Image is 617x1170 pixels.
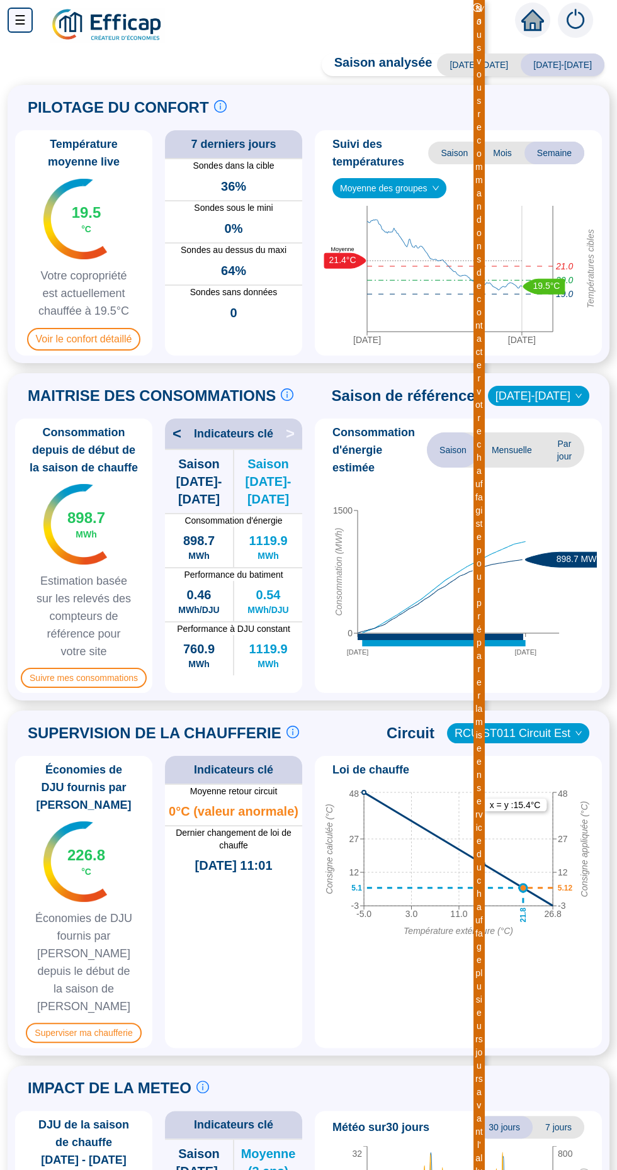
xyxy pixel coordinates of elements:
[557,554,602,564] text: 898.7 MWh
[28,386,276,406] span: MAITRISE DES CONSOMMATIONS
[43,484,107,565] img: indicateur températures
[67,845,105,865] span: 226.8
[165,244,302,257] span: Sondes au dessus du maxi
[20,1116,147,1169] span: DJU de la saison de chauffe [DATE] - [DATE]
[495,386,582,405] span: 2021-2022
[20,909,147,1015] span: Économies de DJU fournis par [PERSON_NAME] depuis le début de la saison de [PERSON_NAME]
[72,203,101,223] span: 19.5
[558,789,568,799] tspan: 48
[27,328,141,351] span: Voir le confort détaillé
[165,201,302,215] span: Sondes sous le mini
[43,821,107,902] img: indicateur températures
[165,159,302,172] span: Sondes dans la cible
[194,1116,273,1133] span: Indicateurs clé
[165,622,302,635] span: Performance à DJU constant
[26,1023,141,1043] span: Superviser ma chaufferie
[28,723,281,743] span: SUPERVISION DE LA CHAUFFERIE
[28,1078,191,1098] span: IMPACT DE LA METEO
[558,3,593,38] img: alerts
[169,802,298,820] span: 0°C (valeur anormale)
[322,53,433,76] span: Saison analysée
[214,100,227,113] span: info-circle
[43,179,107,259] img: indicateur températures
[558,867,568,877] tspan: 12
[196,1081,209,1093] span: info-circle
[20,267,147,320] span: Votre copropriété est actuellement chauffée à 19.5°C
[20,572,147,660] span: Estimation basée sur les relevés des compteurs de référence pour votre site
[28,98,209,118] span: PILOTAGE DU CONFORT
[332,424,427,476] span: Consommation d'énergie estimée
[221,262,246,279] span: 64%
[558,1149,573,1159] tspan: 800
[165,568,302,581] span: Performance du batiment
[427,432,479,468] span: Saison
[21,668,147,688] span: Suivre mes consommations
[324,804,334,894] tspan: Consigne calculée (°C)
[521,53,604,76] span: [DATE]-[DATE]
[195,857,273,874] span: [DATE] 11:01
[352,1149,362,1159] tspan: 32
[230,304,237,322] span: 0
[432,184,439,192] span: down
[387,723,434,743] span: Circuit
[524,142,584,164] span: Semaine
[332,761,409,779] span: Loi de chauffe
[183,640,215,658] span: 760.9
[221,177,246,195] span: 36%
[575,729,582,737] span: down
[519,908,528,923] text: 21.8
[455,724,582,743] span: RCU ST011 Circuit Est
[477,4,484,26] i: 2 / 3
[165,826,302,852] span: Dernier changement de loi de chauffe
[479,432,545,468] span: Mensuelle
[188,658,209,670] span: MWh
[81,223,91,235] span: °C
[544,909,561,919] tspan: 26.8
[332,386,475,406] span: Saison de référence
[340,179,439,198] span: Moyenne des groupes
[191,135,276,153] span: 7 derniers jours
[165,785,302,797] span: Moyenne retour circuit
[555,261,573,271] tspan: 21.0
[20,135,147,171] span: Température moyenne live
[194,761,273,779] span: Indicateurs clé
[558,884,573,892] text: 5.12
[20,761,147,814] span: Économies de DJU fournis par [PERSON_NAME]
[521,9,544,31] span: home
[183,532,215,549] span: 898.7
[67,508,105,528] span: 898.7
[329,255,356,265] text: 21.4°C
[533,1116,584,1139] span: 7 jours
[76,528,96,541] span: MWh
[347,648,369,656] tspan: [DATE]
[476,1116,533,1139] span: 30 jours
[286,726,299,738] span: info-circle
[281,388,293,401] span: info-circle
[50,8,164,43] img: efficap energie logo
[20,424,147,476] span: Consommation depuis de début de la saison de chauffe
[225,220,243,237] span: 0%
[558,901,566,911] tspan: -3
[194,425,273,442] span: Indicateurs clé
[165,424,181,444] span: <
[556,289,573,299] tspan: 19.0
[450,909,467,919] tspan: 11.0
[81,865,91,878] span: °C
[405,909,418,919] tspan: 3.0
[333,505,353,515] tspan: 1500
[349,867,359,877] tspan: 12
[286,424,302,444] span: >
[187,586,212,604] span: 0.46
[428,142,480,164] span: Saison
[258,549,278,562] span: MWh
[332,135,428,171] span: Suivi des températures
[356,909,371,919] tspan: -5.0
[437,53,521,76] span: [DATE]-[DATE]
[533,281,560,291] text: 19.5°C
[165,455,233,508] span: Saison [DATE]-[DATE]
[165,514,302,527] span: Consommation d'énergie
[508,335,536,345] tspan: [DATE]
[545,432,584,468] span: Par jour
[351,901,359,911] tspan: -3
[555,275,573,285] tspan: 20.0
